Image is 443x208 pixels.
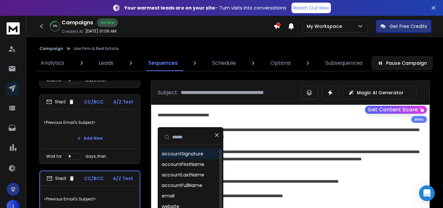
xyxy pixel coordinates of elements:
p: Created At: [62,29,84,34]
p: CC/BCC [84,175,104,182]
p: Reach Out Now [293,5,329,11]
a: Options [267,55,295,71]
button: Get Free Credits [376,20,432,33]
a: Subsequences [321,55,367,71]
p: Options [271,59,291,67]
li: Step2CC/BCCA/Z Test<Previous Email's Subject>Add NewWait fordays, then [39,94,140,164]
div: Beta [411,116,427,123]
a: Analytics [37,55,68,71]
p: days, then [85,154,106,159]
p: Law Firm & Real Estate [74,46,119,51]
a: Sequences [144,55,182,71]
p: Subject: [158,89,178,97]
div: email [162,193,174,199]
p: Sequences [148,59,178,67]
div: accountFullName [162,182,202,189]
p: A/Z Test [113,99,133,105]
p: 29 % [53,24,57,28]
p: Get Free Credits [390,23,427,30]
p: Magic AI Generator [357,89,404,96]
p: Wait for [46,154,62,159]
button: Get Content Score [365,106,427,114]
div: Step 2 [46,99,74,105]
p: My Workspace [307,23,345,30]
a: Reach Out Now [292,3,331,13]
p: Schedule [212,59,236,67]
div: Step 3 [47,175,75,181]
p: A/Z Test [113,175,133,182]
div: Open Intercom Messenger [419,185,435,201]
div: Active [97,18,118,27]
button: Pause Campaign [372,57,433,70]
div: accountLastName [162,172,204,178]
div: accountFirstName [162,161,204,168]
p: Subsequences [325,59,363,67]
p: – Turn visits into conversations [124,5,286,11]
button: Magic AI Generator [343,86,416,99]
p: Leads [99,59,113,67]
a: Schedule [208,55,240,71]
div: accountSignature [162,150,203,157]
p: CC/BCC [84,99,104,105]
button: Campaign [39,46,63,51]
strong: Your warmest leads are on your site [124,5,215,11]
a: Leads [95,55,117,71]
p: <Previous Email's Subject> [44,113,136,132]
button: Add New [72,132,108,145]
p: Analytics [41,59,64,67]
p: [DATE] 01:06 AM [85,29,116,34]
img: logo [7,22,20,35]
h1: Campaigns [62,19,93,27]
